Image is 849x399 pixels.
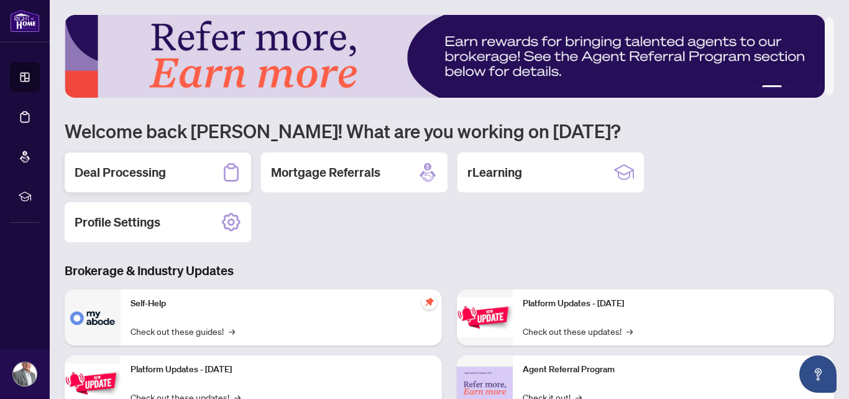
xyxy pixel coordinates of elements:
[523,297,824,311] p: Platform Updates - [DATE]
[13,362,37,386] img: Profile Icon
[787,85,792,90] button: 3
[467,164,522,181] h2: rLearning
[65,119,834,143] h1: Welcome back [PERSON_NAME]! What are you working on [DATE]?
[131,363,432,377] p: Platform Updates - [DATE]
[457,298,513,337] img: Platform Updates - June 23, 2025
[271,164,380,181] h2: Mortgage Referrals
[762,85,782,90] button: 2
[65,289,121,345] img: Self-Help
[523,324,633,338] a: Check out these updates!→
[10,9,40,32] img: logo
[65,262,834,279] h3: Brokerage & Industry Updates
[752,85,757,90] button: 1
[626,324,633,338] span: →
[817,85,822,90] button: 6
[422,294,437,309] span: pushpin
[799,355,837,393] button: Open asap
[131,297,432,311] p: Self-Help
[65,15,825,98] img: Slide 1
[229,324,235,338] span: →
[131,324,235,338] a: Check out these guides!→
[807,85,812,90] button: 5
[75,164,166,181] h2: Deal Processing
[797,85,802,90] button: 4
[75,214,160,231] h2: Profile Settings
[523,363,824,377] p: Agent Referral Program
